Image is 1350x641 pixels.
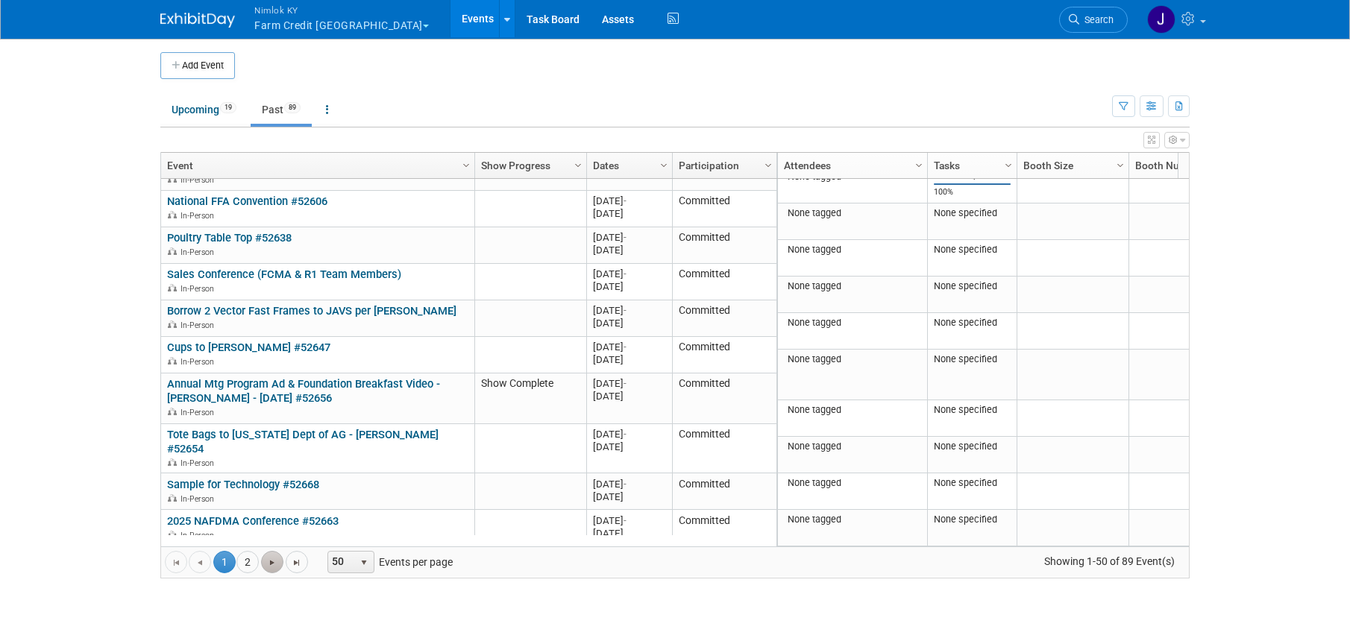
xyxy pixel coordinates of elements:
div: None specified [934,244,1011,256]
span: Column Settings [460,160,472,171]
a: National FFA Convention #52606 [167,195,327,208]
img: In-Person Event [168,284,177,291]
div: [DATE] [593,441,665,453]
span: Column Settings [762,160,774,171]
div: [DATE] [593,514,665,527]
span: - [624,515,627,526]
div: [DATE] [593,478,665,490]
div: [DATE] [593,244,665,256]
td: Show Complete [474,373,586,424]
span: - [624,341,627,353]
a: Column Settings [911,153,928,175]
img: ExhibitDay [160,13,235,28]
div: [DATE] [593,304,665,317]
span: - [624,479,627,490]
span: - [624,305,627,316]
div: [DATE] [593,390,665,402]
a: Sample for Technology #52668 [167,478,319,491]
td: Committed [672,510,776,546]
div: None tagged [784,244,922,256]
div: [DATE] [593,317,665,329]
span: Showing 1-50 of 89 Event(s) [1031,551,1189,572]
a: Poultry Table Top #52638 [167,231,292,244]
div: None tagged [784,280,922,292]
div: None specified [934,514,1011,525]
div: [DATE] [593,353,665,366]
span: Go to the first page [170,557,182,569]
a: Participation [679,153,767,178]
span: Column Settings [1114,160,1126,171]
span: - [624,429,627,440]
div: [DATE] [593,527,665,540]
img: In-Person Event [168,357,177,364]
span: Events per page [309,551,468,573]
img: In-Person Event [168,458,177,466]
div: None tagged [784,317,922,329]
span: In-Person [180,175,219,185]
a: Go to the first page [165,551,187,573]
span: Go to the next page [266,557,278,569]
button: Add Event [160,52,235,79]
a: 2 [236,551,259,573]
div: [DATE] [593,195,665,207]
img: In-Person Event [168,175,177,183]
span: Column Settings [572,160,584,171]
span: In-Person [180,408,219,417]
td: Committed [672,191,776,227]
td: Committed [672,337,776,373]
span: - [624,232,627,243]
a: Dates [593,153,662,178]
div: None tagged [784,441,922,452]
td: Committed [672,424,776,474]
span: 50 [328,552,354,572]
a: Annual Mtg Program Ad & Foundation Breakfast Video - [PERSON_NAME] - [DATE] #52656 [167,377,440,405]
a: Past89 [251,95,312,124]
div: [DATE] [593,490,665,503]
span: select [358,557,370,569]
span: - [624,268,627,280]
div: None specified [934,207,1011,219]
td: Committed [672,373,776,424]
td: Committed [672,264,776,300]
a: Column Settings [571,153,587,175]
div: None specified [934,404,1011,416]
a: Tasks [934,153,1007,178]
a: Attendees [784,153,917,178]
span: Column Settings [658,160,670,171]
img: In-Person Event [168,408,177,415]
div: None tagged [784,207,922,219]
span: - [624,378,627,389]
div: [DATE] [593,428,665,441]
a: Sales Conference (FCMA & R1 Team Members) [167,268,401,281]
img: In-Person Event [168,494,177,502]
div: None tagged [784,404,922,416]
span: In-Person [180,531,219,540]
div: [DATE] [593,280,665,293]
a: Column Settings [1001,153,1017,175]
span: In-Person [180,320,219,330]
div: 100% [934,187,1011,198]
a: Booth Size [1023,153,1119,178]
div: [DATE] [593,377,665,390]
a: Search [1059,7,1128,33]
div: None specified [934,477,1011,489]
img: In-Person Event [168,531,177,538]
a: Upcoming19 [160,95,248,124]
a: Booth Number [1135,153,1231,178]
div: None specified [934,353,1011,365]
td: Committed [672,227,776,264]
span: In-Person [180,494,219,504]
a: Cups to [PERSON_NAME] #52647 [167,341,330,354]
div: [DATE] [593,268,665,280]
div: [DATE] [593,207,665,220]
span: - [624,195,627,206]
a: Event [167,153,465,178]
a: Go to the next page [261,551,283,573]
div: None tagged [784,353,922,365]
span: In-Person [180,247,219,257]
span: Search [1079,14,1114,25]
div: [DATE] [593,231,665,244]
img: In-Person Event [168,320,177,328]
a: Go to the last page [286,551,308,573]
span: In-Person [180,357,219,367]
